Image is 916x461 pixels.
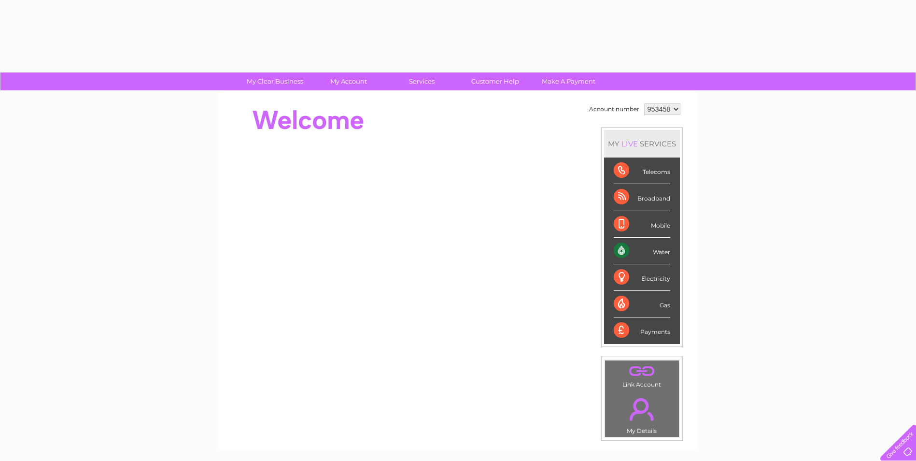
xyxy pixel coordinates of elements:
div: LIVE [620,139,640,148]
div: Water [614,238,670,264]
div: Telecoms [614,158,670,184]
a: Services [382,72,462,90]
td: Link Account [605,360,679,390]
a: . [607,392,676,426]
a: Make A Payment [529,72,608,90]
a: My Clear Business [235,72,315,90]
div: Broadband [614,184,670,211]
a: . [607,363,676,380]
a: Customer Help [455,72,535,90]
div: Mobile [614,211,670,238]
div: Gas [614,291,670,317]
td: My Details [605,390,679,437]
a: My Account [309,72,388,90]
div: MY SERVICES [604,130,680,158]
td: Account number [587,101,642,117]
div: Payments [614,317,670,344]
div: Electricity [614,264,670,291]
